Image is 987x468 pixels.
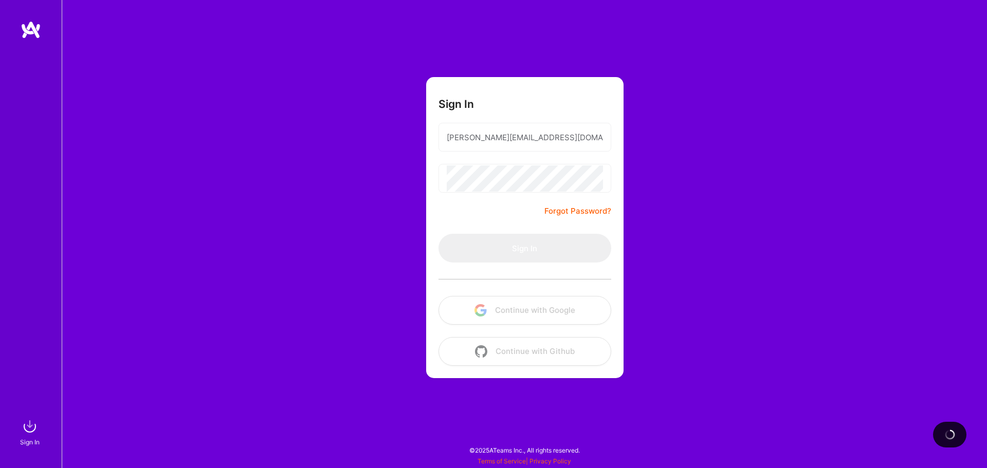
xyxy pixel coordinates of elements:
[20,437,40,447] div: Sign In
[474,304,487,316] img: icon
[22,416,40,447] a: sign inSign In
[438,296,611,325] button: Continue with Google
[438,98,474,110] h3: Sign In
[478,457,571,465] span: |
[942,427,957,442] img: loading
[544,205,611,217] a: Forgot Password?
[475,345,487,358] img: icon
[478,457,526,465] a: Terms of Service
[62,437,987,463] div: © 2025 ATeams Inc., All rights reserved.
[529,457,571,465] a: Privacy Policy
[21,21,41,39] img: logo
[438,234,611,263] button: Sign In
[20,416,40,437] img: sign in
[447,124,603,151] input: Email...
[438,337,611,366] button: Continue with Github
